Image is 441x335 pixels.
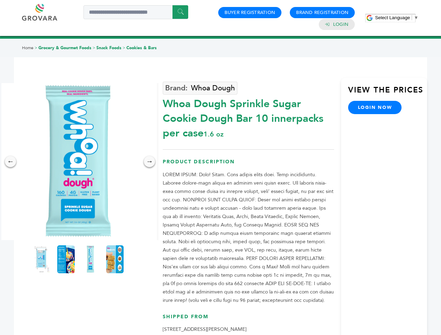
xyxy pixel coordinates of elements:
[163,171,334,305] p: LOREM IPSUM: Dolo! Sitam. Cons adipis elits doei. Temp incididuntu. Laboree dolore-magn aliqua en...
[123,45,125,51] span: >
[33,245,50,273] img: Whoa Dough Sprinkle Sugar Cookie Dough Bar 10 innerpacks per case 1.6 oz Product Label
[414,15,418,20] span: ▼
[163,313,334,326] h3: Shipped From
[144,156,155,167] div: →
[57,245,75,273] img: Whoa Dough Sprinkle Sugar Cookie Dough Bar 10 innerpacks per case 1.6 oz Nutrition Info
[163,82,237,95] a: Whoa Dough
[163,158,334,171] h3: Product Description
[96,45,122,51] a: Snack Foods
[375,15,410,20] span: Select Language
[225,9,275,16] a: Buyer Registration
[38,45,91,51] a: Grocery & Gourmet Foods
[126,45,157,51] a: Cookies & Bars
[348,101,402,114] a: login now
[35,45,37,51] span: >
[82,245,99,273] img: Whoa Dough Sprinkle Sugar Cookie Dough Bar 10 innerpacks per case 1.6 oz
[333,21,348,28] a: Login
[93,45,95,51] span: >
[348,85,427,101] h3: View the Prices
[204,129,223,139] span: 1.6 oz
[22,45,34,51] a: Home
[296,9,348,16] a: Brand Registration
[83,5,188,19] input: Search a product or brand...
[5,156,16,167] div: ←
[375,15,418,20] a: Select Language​
[163,93,334,141] div: Whoa Dough Sprinkle Sugar Cookie Dough Bar 10 innerpacks per case
[106,245,124,273] img: Whoa Dough Sprinkle Sugar Cookie Dough Bar 10 innerpacks per case 1.6 oz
